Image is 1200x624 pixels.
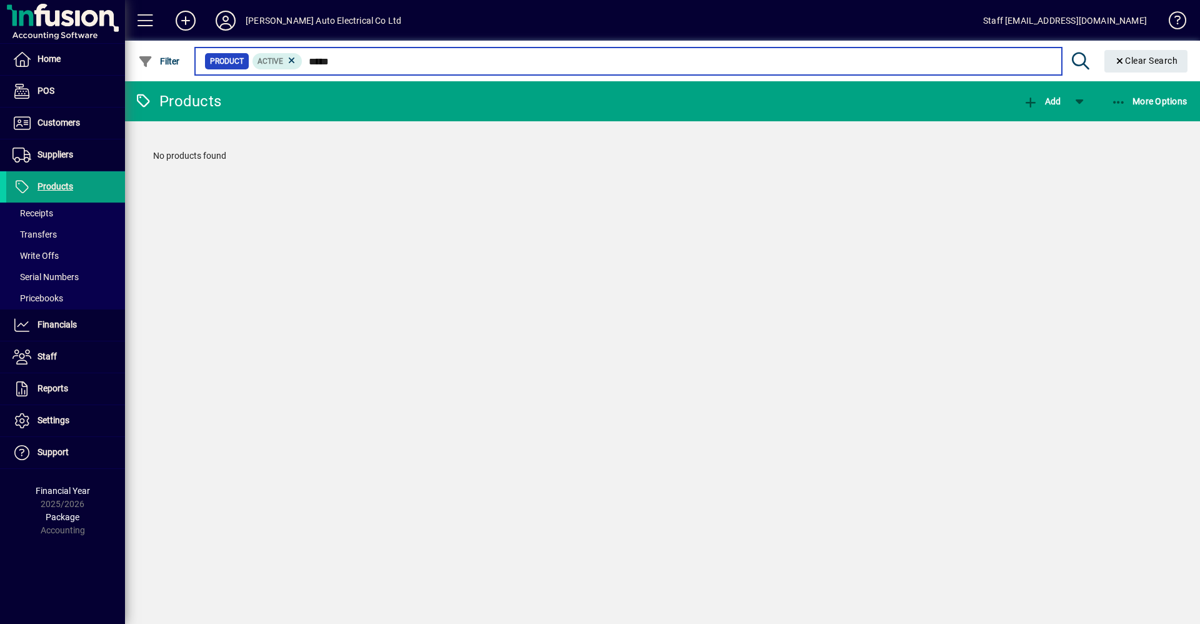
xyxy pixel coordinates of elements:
span: Financials [37,320,77,330]
span: Serial Numbers [12,272,79,282]
span: Clear Search [1114,56,1178,66]
span: More Options [1111,96,1187,106]
a: Suppliers [6,139,125,171]
span: Support [37,447,69,457]
span: Receipts [12,208,53,218]
span: Product [210,55,244,68]
span: Home [37,54,61,64]
div: Staff [EMAIL_ADDRESS][DOMAIN_NAME] [983,11,1147,31]
mat-chip: Activation Status: Active [252,53,302,69]
a: Serial Numbers [6,266,125,288]
span: Reports [37,383,68,393]
span: Products [37,181,73,191]
span: POS [37,86,54,96]
span: Active [257,57,283,66]
span: Filter [138,56,180,66]
div: No products found [141,137,1184,175]
div: Products [134,91,221,111]
span: Transfers [12,229,57,239]
a: POS [6,76,125,107]
span: Add [1023,96,1061,106]
span: Financial Year [36,486,90,496]
a: Knowledge Base [1159,3,1184,43]
a: Home [6,44,125,75]
a: Write Offs [6,245,125,266]
div: [PERSON_NAME] Auto Electrical Co Ltd [246,11,401,31]
span: Customers [37,118,80,128]
button: More Options [1108,90,1191,113]
a: Support [6,437,125,468]
button: Add [166,9,206,32]
span: Staff [37,351,57,361]
span: Package [46,512,79,522]
span: Pricebooks [12,293,63,303]
a: Transfers [6,224,125,245]
button: Profile [206,9,246,32]
a: Pricebooks [6,288,125,309]
span: Write Offs [12,251,59,261]
span: Suppliers [37,149,73,159]
a: Customers [6,108,125,139]
a: Staff [6,341,125,373]
a: Receipts [6,203,125,224]
a: Reports [6,373,125,405]
a: Settings [6,405,125,436]
span: Settings [37,415,69,425]
button: Add [1020,90,1064,113]
a: Financials [6,309,125,341]
button: Filter [135,50,183,73]
button: Clear [1104,50,1188,73]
